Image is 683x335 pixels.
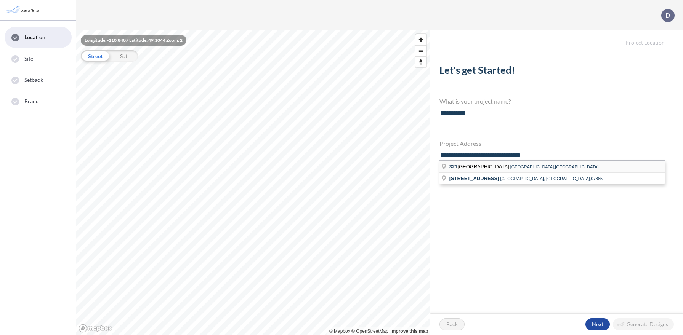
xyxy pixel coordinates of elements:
[415,45,426,56] button: Zoom out
[500,176,603,181] span: [GEOGRAPHIC_DATA], [GEOGRAPHIC_DATA],07885
[430,30,683,46] h5: Project Location
[329,329,350,334] a: Mapbox
[665,12,670,19] p: D
[449,175,499,181] span: [STREET_ADDRESS]
[81,50,109,62] div: Street
[439,64,665,79] h2: Let's get Started!
[24,97,39,105] span: Brand
[439,140,665,147] h4: Project Address
[24,33,45,41] span: Location
[415,57,426,67] span: Reset bearing to north
[79,324,112,333] a: Mapbox homepage
[510,164,599,169] span: [GEOGRAPHIC_DATA],[GEOGRAPHIC_DATA]
[81,35,186,46] div: Longitude: -110.8407 Latitude: 49.1044 Zoom: 2
[415,34,426,45] button: Zoom in
[24,76,43,84] span: Setback
[24,55,33,62] span: Site
[449,164,510,169] span: [GEOGRAPHIC_DATA]
[592,321,603,328] p: Next
[6,3,43,17] img: Parafin
[109,50,138,62] div: Sat
[415,46,426,56] span: Zoom out
[439,97,665,105] h4: What is your project name?
[585,318,610,330] button: Next
[449,164,458,169] span: 321
[390,329,428,334] a: Improve this map
[415,56,426,67] button: Reset bearing to north
[76,30,430,335] canvas: Map
[351,329,388,334] a: OpenStreetMap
